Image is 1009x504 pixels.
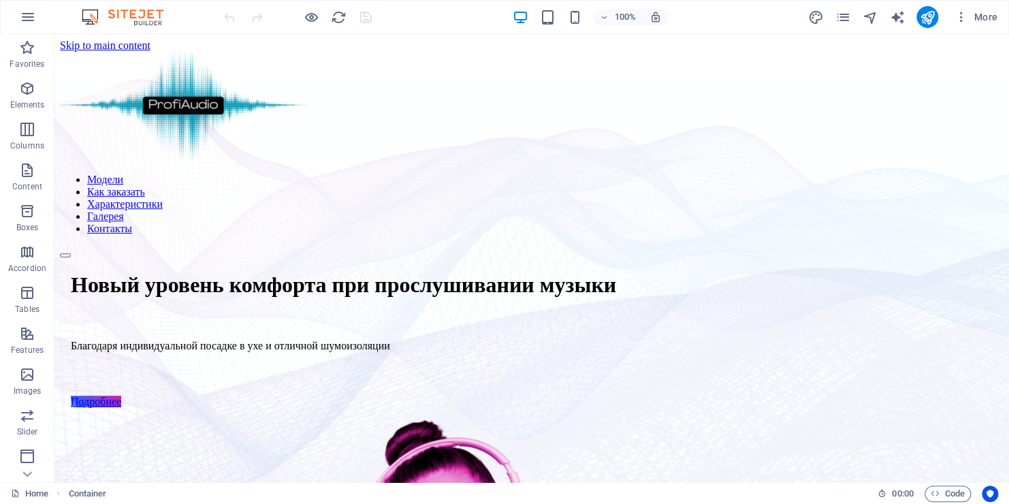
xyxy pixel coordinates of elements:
[835,9,851,25] button: pages
[69,486,107,502] nav: breadcrumb
[12,181,42,192] p: Content
[892,486,913,502] span: 00 00
[331,10,347,25] i: Reload page
[878,486,914,502] h6: Session time
[925,486,971,502] button: Code
[594,9,642,25] button: 100%
[650,11,662,23] i: On resize automatically adjust zoom level to fit chosen device.
[614,9,636,25] h6: 100%
[955,10,997,24] span: More
[15,304,39,315] p: Tables
[330,9,347,25] button: reload
[835,10,850,25] i: Pages (Ctrl+Alt+S)
[11,486,48,502] a: Click to cancel selection. Double-click to open Pages
[889,9,906,25] button: text_generator
[916,6,938,28] button: publish
[931,486,965,502] span: Code
[17,426,38,437] p: Slider
[69,486,107,502] span: Click to select. Double-click to edit
[10,59,44,69] p: Favorites
[807,10,823,25] i: Design (Ctrl+Alt+Y)
[16,222,39,233] p: Boxes
[862,9,878,25] button: navigator
[5,5,96,17] a: Skip to main content
[10,140,44,151] p: Columns
[78,9,180,25] img: Editor Logo
[10,99,45,110] p: Elements
[8,263,46,274] p: Accordion
[919,10,935,25] i: Publish
[901,488,903,499] span: :
[807,9,824,25] button: design
[11,345,44,356] p: Features
[889,10,905,25] i: AI Writer
[949,6,1003,28] button: More
[14,385,42,396] p: Images
[982,486,998,502] button: Usercentrics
